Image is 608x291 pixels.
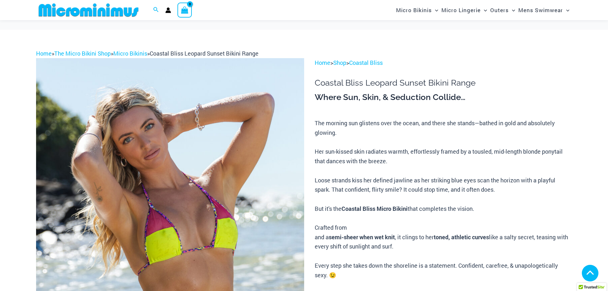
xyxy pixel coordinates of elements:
a: Micro LingerieMenu ToggleMenu Toggle [440,2,489,18]
a: Mens SwimwearMenu ToggleMenu Toggle [517,2,571,18]
h1: Coastal Bliss Leopard Sunset Bikini Range [315,78,572,88]
a: Micro Bikinis [113,50,147,57]
span: Menu Toggle [509,2,515,18]
span: Coastal Bliss Leopard Sunset Bikini Range [150,50,259,57]
span: Mens Swimwear [518,2,563,18]
span: Micro Bikinis [396,2,432,18]
span: Micro Lingerie [441,2,481,18]
div: and a , it clings to her like a salty secret, teasing with every shift of sunlight and surf. Ever... [315,233,572,280]
p: The morning sun glistens over the ocean, and there she stands—bathed in gold and absolutely glowi... [315,119,572,280]
span: Menu Toggle [563,2,569,18]
a: Shop [333,59,346,66]
a: Home [36,50,52,57]
a: Account icon link [165,7,171,13]
a: Home [315,59,330,66]
a: Search icon link [153,6,159,14]
h3: Where Sun, Skin, & Seduction Collide… [315,92,572,103]
span: Menu Toggle [432,2,438,18]
b: Coastal Bliss Micro Bikini [342,205,408,212]
b: semi-sheer when wet knit [329,233,395,241]
span: Menu Toggle [481,2,487,18]
a: OutersMenu ToggleMenu Toggle [489,2,517,18]
a: Coastal Bliss [349,59,383,66]
p: > > [315,58,572,68]
a: View Shopping Cart, empty [177,3,192,17]
span: Outers [490,2,509,18]
b: toned, athletic curves [434,233,489,241]
img: MM SHOP LOGO FLAT [36,3,141,17]
nav: Site Navigation [394,1,572,19]
span: » » » [36,50,259,57]
a: Micro BikinisMenu ToggleMenu Toggle [394,2,440,18]
a: The Micro Bikini Shop [54,50,111,57]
